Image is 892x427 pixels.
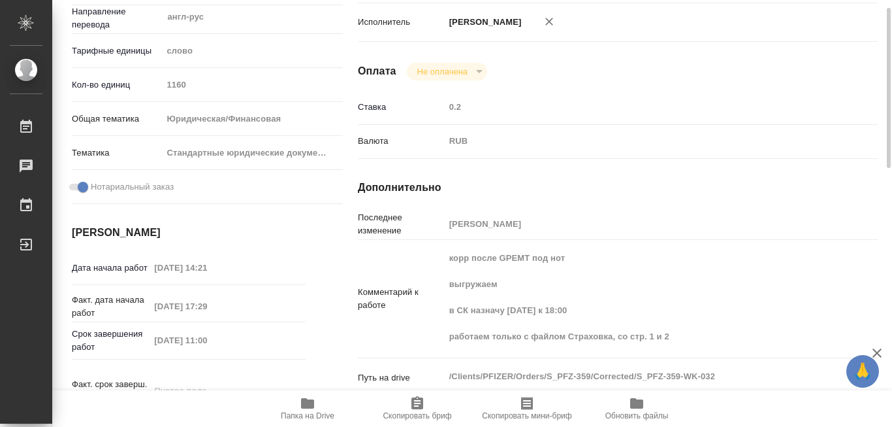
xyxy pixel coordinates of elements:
[72,5,162,31] p: Направление перевода
[445,97,835,116] input: Пустое поле
[72,294,150,320] p: Факт. дата начала работ
[362,390,472,427] button: Скопировать бриф
[72,78,162,92] p: Кол-во единиц
[162,40,343,62] div: слово
[358,211,445,237] p: Последнее изменение
[150,258,264,277] input: Пустое поле
[72,112,162,126] p: Общая тематика
[472,390,582,427] button: Скопировать мини-бриф
[445,214,835,233] input: Пустое поле
[582,390,692,427] button: Обновить файлы
[162,108,343,130] div: Юридическая/Финансовая
[358,286,445,312] p: Комментарий к работе
[852,358,874,385] span: 🙏
[482,411,571,420] span: Скопировать мини-бриф
[72,146,162,160] p: Тематика
[72,225,306,241] h4: [PERSON_NAME]
[72,378,150,404] p: Факт. срок заверш. работ
[445,130,835,152] div: RUB
[407,63,487,80] div: Не оплачена
[150,331,264,350] input: Пустое поле
[358,63,396,79] h4: Оплата
[383,411,451,420] span: Скопировать бриф
[162,75,343,94] input: Пустое поле
[358,371,445,384] p: Путь на drive
[358,16,445,29] p: Исполнитель
[605,411,669,420] span: Обновить файлы
[445,366,835,388] textarea: /Clients/PFIZER/Orders/S_PFZ-359/Corrected/S_PFZ-359-WK-032
[358,135,445,148] p: Валюта
[445,16,522,29] p: [PERSON_NAME]
[162,142,343,164] div: Стандартные юридические документы, договоры, уставы
[72,44,162,58] p: Тарифные единицы
[91,180,174,194] span: Нотариальный заказ
[150,297,264,316] input: Пустое поле
[846,355,879,388] button: 🙏
[281,411,334,420] span: Папка на Drive
[535,7,564,36] button: Удалить исполнителя
[72,262,150,275] p: Дата начала работ
[150,381,264,400] input: Пустое поле
[445,247,835,348] textarea: корр после GPEMT под нот выгружаем в СК назначу [DATE] к 18:00 работаем только с файлом Страховка...
[413,66,471,77] button: Не оплачена
[253,390,362,427] button: Папка на Drive
[72,328,150,354] p: Срок завершения работ
[358,180,878,196] h4: Дополнительно
[358,101,445,114] p: Ставка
